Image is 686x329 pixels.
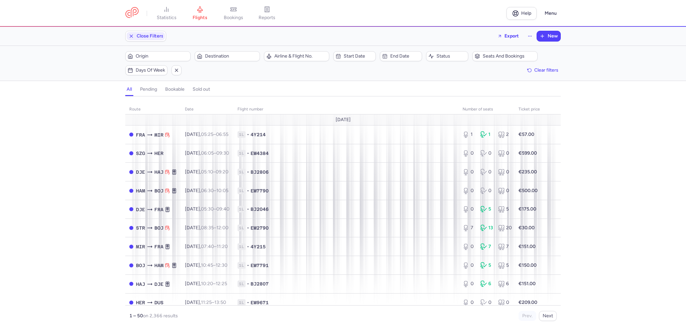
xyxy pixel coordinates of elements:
[459,104,514,114] th: number of seats
[498,243,510,250] div: 7
[237,169,246,175] span: 1L
[251,299,269,306] span: EW9671
[201,188,228,193] span: –
[333,51,375,61] button: Start date
[519,132,534,137] strong: €57.00
[216,188,228,193] time: 10:05
[201,281,227,286] span: –
[436,54,466,59] span: Status
[463,206,475,213] div: 0
[193,15,207,21] span: flights
[201,225,214,231] time: 08:35
[237,280,246,287] span: 1L
[185,150,229,156] span: [DATE],
[183,6,217,21] a: flights
[185,300,226,305] span: [DATE],
[498,169,510,175] div: 0
[136,131,145,139] span: FRA
[217,244,228,249] time: 11:20
[154,224,163,232] span: BOJ
[463,243,475,250] div: 0
[201,300,226,305] span: –
[185,169,228,175] span: [DATE],
[519,150,537,156] strong: €599.00
[504,33,519,38] span: Export
[247,262,249,269] span: •
[498,187,510,194] div: 0
[201,188,214,193] time: 06:30
[247,206,249,213] span: •
[519,225,535,231] strong: €30.00
[136,168,145,176] span: DJE
[237,299,246,306] span: 1L
[463,262,475,269] div: 0
[548,33,558,39] span: New
[136,299,145,306] span: HER
[201,281,213,286] time: 10:20
[251,225,269,231] span: EW2790
[274,54,327,59] span: Airline & Flight No.
[193,86,210,92] h4: sold out
[150,6,183,21] a: statistics
[201,244,214,249] time: 07:40
[463,187,475,194] div: 0
[519,311,536,321] button: Prev.
[127,86,132,92] h4: all
[237,262,246,269] span: 1L
[493,31,523,42] button: Export
[154,131,163,139] span: MIR
[519,206,536,212] strong: €175.00
[129,313,143,319] strong: 1 – 50
[185,206,229,212] span: [DATE],
[157,15,177,21] span: statistics
[185,225,228,231] span: [DATE],
[519,281,536,286] strong: €151.00
[185,262,227,268] span: [DATE],
[463,299,475,306] div: 0
[201,150,214,156] time: 06:05
[125,65,167,75] button: Days of week
[519,188,538,193] strong: €500.00
[472,51,538,61] button: Seats and bookings
[233,104,459,114] th: Flight number
[463,225,475,231] div: 7
[216,281,227,286] time: 12:25
[541,7,561,20] button: Menu
[264,51,329,61] button: Airline & Flight No.
[463,150,475,157] div: 0
[534,68,558,73] span: Clear filters
[154,206,163,213] span: FRA
[525,65,561,75] button: Clear filters
[136,206,145,213] span: DJE
[165,86,185,92] h4: bookable
[251,243,266,250] span: 4Y215
[137,33,163,39] span: Close Filters
[136,150,145,157] span: SZG
[154,243,163,250] span: FRA
[506,7,537,20] a: Help
[480,187,493,194] div: 0
[247,243,249,250] span: •
[224,15,243,21] span: bookings
[259,15,275,21] span: reports
[126,31,166,41] button: Close Filters
[143,313,178,319] span: on 2,366 results
[480,169,493,175] div: 0
[237,187,246,194] span: 1L
[201,262,213,268] time: 10:45
[195,51,260,61] button: Destination
[251,187,269,194] span: EW7790
[480,243,493,250] div: 7
[498,299,510,306] div: 0
[154,262,163,269] span: HAM
[463,131,475,138] div: 1
[125,7,139,19] a: CitizenPlane red outlined logo
[216,132,228,137] time: 06:55
[514,104,544,114] th: Ticket price
[185,132,228,137] span: [DATE],
[214,300,226,305] time: 13:50
[216,262,227,268] time: 12:30
[201,206,214,212] time: 05:30
[154,187,163,194] span: BOJ
[216,225,228,231] time: 12:00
